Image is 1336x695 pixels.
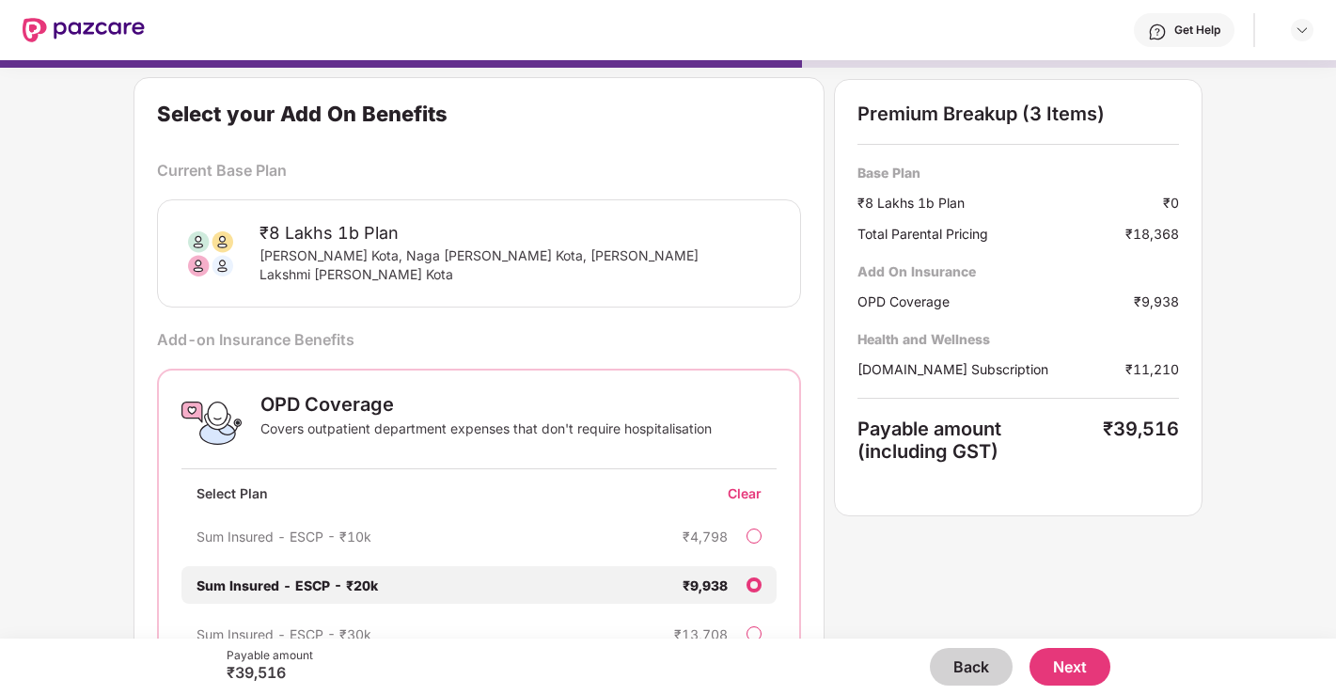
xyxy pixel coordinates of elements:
[683,529,728,545] div: ₹4,798
[1134,292,1179,311] div: ₹9,938
[181,224,241,284] img: svg+xml;base64,PHN2ZyB3aWR0aD0iODAiIGhlaWdodD0iODAiIHZpZXdCb3g9IjAgMCA4MCA4MCIgZmlsbD0ibm9uZSIgeG...
[857,330,1179,348] div: Health and Wellness
[857,418,1103,463] div: Payable amount
[23,18,145,42] img: New Pazcare Logo
[259,223,759,243] div: ₹8 Lakhs 1b Plan
[1103,418,1179,463] div: ₹39,516
[196,626,371,642] span: Sum Insured - ESCP - ₹30k
[1295,23,1310,38] img: svg+xml;base64,PHN2ZyBpZD0iRHJvcGRvd24tMzJ4MzIiIHhtbG5zPSJodHRwOi8vd3d3LnczLm9yZy8yMDAwL3N2ZyIgd2...
[930,648,1013,686] button: Back
[857,193,1163,213] div: ₹8 Lakhs 1b Plan
[683,577,728,593] div: ₹9,938
[857,224,1125,244] div: Total Parental Pricing
[181,393,242,453] img: OPD Coverage
[857,262,1179,280] div: Add On Insurance
[157,101,801,138] div: Select your Add On Benefits
[674,626,728,642] div: ₹13,708
[196,529,371,545] span: Sum Insured - ESCP - ₹10k
[857,292,1134,311] div: OPD Coverage
[260,393,777,416] div: OPD Coverage
[857,440,998,463] span: (including GST)
[196,577,378,593] span: Sum Insured - ESCP - ₹20k
[157,330,801,350] div: Add-on Insurance Benefits
[857,359,1125,379] div: [DOMAIN_NAME] Subscription
[259,246,721,284] div: [PERSON_NAME] Kota, Naga [PERSON_NAME] Kota, [PERSON_NAME] Lakshmi [PERSON_NAME] Kota
[857,164,1179,182] div: Base Plan
[1148,23,1167,41] img: svg+xml;base64,PHN2ZyBpZD0iSGVscC0zMngzMiIgeG1sbnM9Imh0dHA6Ly93d3cudzMub3JnLzIwMDAvc3ZnIiB3aWR0aD...
[181,484,283,517] div: Select Plan
[227,648,313,663] div: Payable amount
[227,663,313,682] div: ₹39,516
[1125,359,1179,379] div: ₹11,210
[1125,224,1179,244] div: ₹18,368
[260,419,739,438] div: Covers outpatient department expenses that don't require hospitalisation
[728,484,777,502] div: Clear
[1163,193,1179,213] div: ₹0
[157,161,801,181] div: Current Base Plan
[1174,23,1220,38] div: Get Help
[1030,648,1110,686] button: Next
[857,103,1179,125] div: Premium Breakup (3 Items)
